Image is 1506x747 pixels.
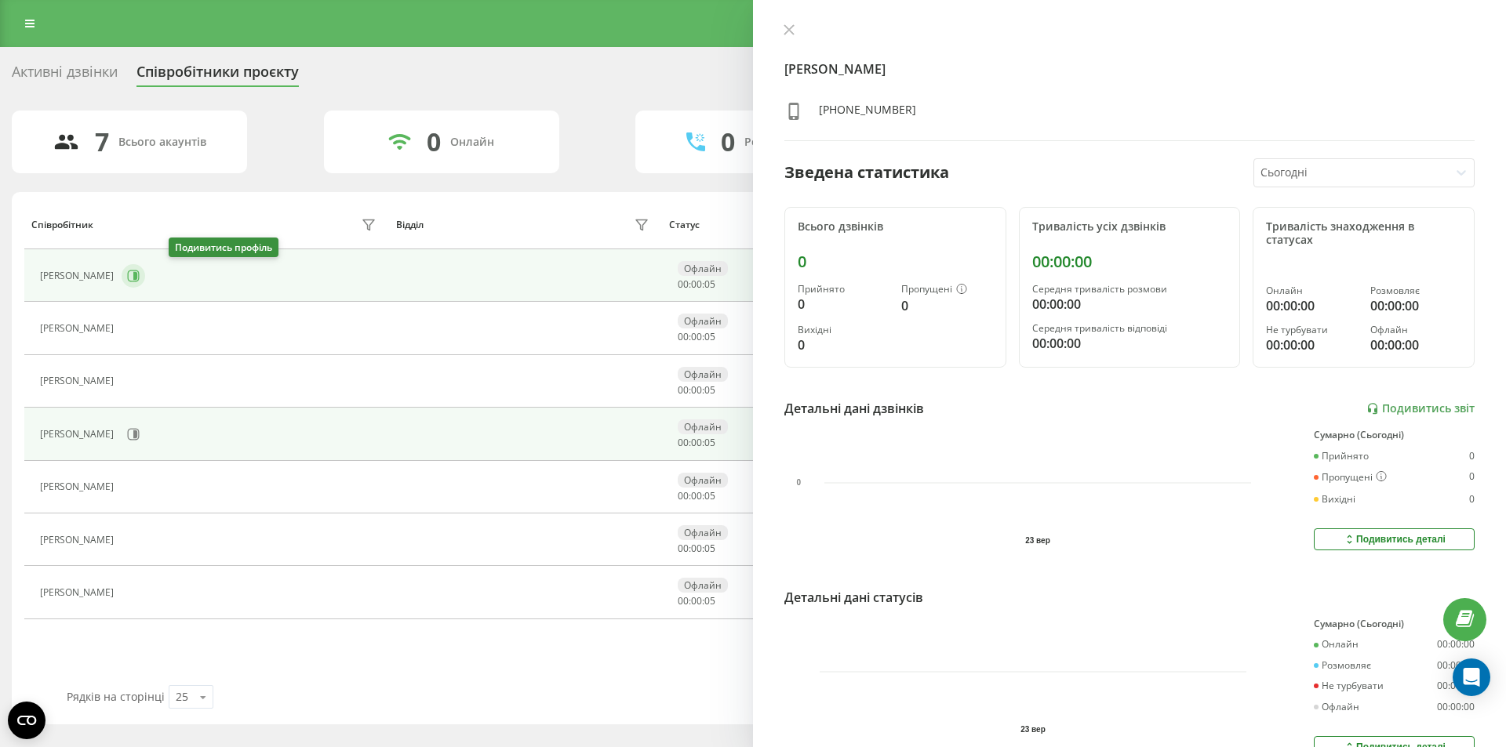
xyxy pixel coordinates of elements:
[691,594,702,607] span: 00
[1314,618,1475,629] div: Сумарно (Сьогодні)
[678,330,689,343] span: 00
[704,277,715,291] span: 05
[1370,285,1461,296] div: Розмовляє
[169,238,278,257] div: Подивитись профіль
[40,535,118,546] div: [PERSON_NAME]
[1266,325,1357,335] div: Не турбувати
[1314,660,1371,671] div: Розмовляє
[1314,430,1475,441] div: Сумарно (Сьогодні)
[796,479,801,488] text: 0
[691,383,702,397] span: 00
[691,489,702,502] span: 00
[669,219,700,230] div: Статус
[427,127,441,157] div: 0
[118,136,206,149] div: Всього акаунтів
[744,136,820,149] div: Розмовляють
[1314,494,1355,505] div: Вихідні
[678,383,689,397] span: 00
[704,330,715,343] span: 05
[798,220,993,234] div: Всього дзвінків
[784,588,923,607] div: Детальні дані статусів
[1025,536,1050,545] text: 23 вер
[1032,252,1228,271] div: 00:00:00
[691,330,702,343] span: 00
[1266,285,1357,296] div: Онлайн
[691,436,702,449] span: 00
[1266,296,1357,315] div: 00:00:00
[1469,451,1475,462] div: 0
[704,436,715,449] span: 05
[819,102,916,125] div: [PHONE_NUMBER]
[1032,284,1228,295] div: Середня тривалість розмови
[704,594,715,607] span: 05
[678,542,689,555] span: 00
[798,252,993,271] div: 0
[678,385,715,396] div: : :
[1437,660,1475,671] div: 00:00:00
[136,63,299,88] div: Співробітники проєкту
[678,473,728,488] div: Офлайн
[1032,323,1228,334] div: Середня тривалість відповіді
[678,543,715,554] div: : :
[798,295,889,314] div: 0
[1437,702,1475,713] div: 00:00:00
[40,375,118,386] div: [PERSON_NAME]
[678,261,728,276] div: Офлайн
[1314,451,1369,462] div: Прийнято
[40,587,118,598] div: [PERSON_NAME]
[678,437,715,448] div: : :
[704,383,715,397] span: 05
[1032,295,1228,314] div: 00:00:00
[95,127,109,157] div: 7
[1343,533,1446,546] div: Подивитись деталі
[784,161,949,184] div: Зведена статистика
[40,481,118,492] div: [PERSON_NAME]
[1032,334,1228,353] div: 00:00:00
[1314,639,1359,650] div: Онлайн
[396,219,424,230] div: Відділ
[678,594,689,607] span: 00
[678,332,715,343] div: : :
[450,136,494,149] div: Онлайн
[798,325,889,335] div: Вихідні
[12,63,118,88] div: Активні дзвінки
[678,314,728,328] div: Офлайн
[678,436,689,449] span: 00
[678,367,728,382] div: Офлайн
[901,296,992,315] div: 0
[901,284,992,296] div: Пропущені
[704,489,715,502] span: 05
[1266,335,1357,354] div: 00:00:00
[8,702,45,739] button: Open CMP widget
[1437,639,1475,650] div: 00:00:00
[40,323,118,334] div: [PERSON_NAME]
[678,419,728,434] div: Офлайн
[1370,325,1461,335] div: Офлайн
[1266,220,1461,247] div: Тривалість знаходження в статусах
[798,284,889,295] div: Прийнято
[678,596,715,607] div: : :
[704,542,715,555] span: 05
[1314,680,1384,691] div: Не турбувати
[798,335,889,354] div: 0
[1437,680,1475,691] div: 00:00:00
[1032,220,1228,234] div: Тривалість усіх дзвінків
[678,525,728,540] div: Офлайн
[678,279,715,290] div: : :
[784,399,924,418] div: Детальні дані дзвінків
[691,542,702,555] span: 00
[1370,296,1461,315] div: 00:00:00
[721,127,735,157] div: 0
[1453,658,1490,696] div: Open Intercom Messenger
[678,491,715,502] div: : :
[678,578,728,593] div: Офлайн
[40,270,118,281] div: [PERSON_NAME]
[691,277,702,291] span: 00
[31,219,93,230] div: Співробітник
[1469,471,1475,484] div: 0
[1314,702,1359,713] div: Офлайн
[40,429,118,440] div: [PERSON_NAME]
[1020,725,1046,734] text: 23 вер
[1314,471,1387,484] div: Пропущені
[176,689,188,705] div: 25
